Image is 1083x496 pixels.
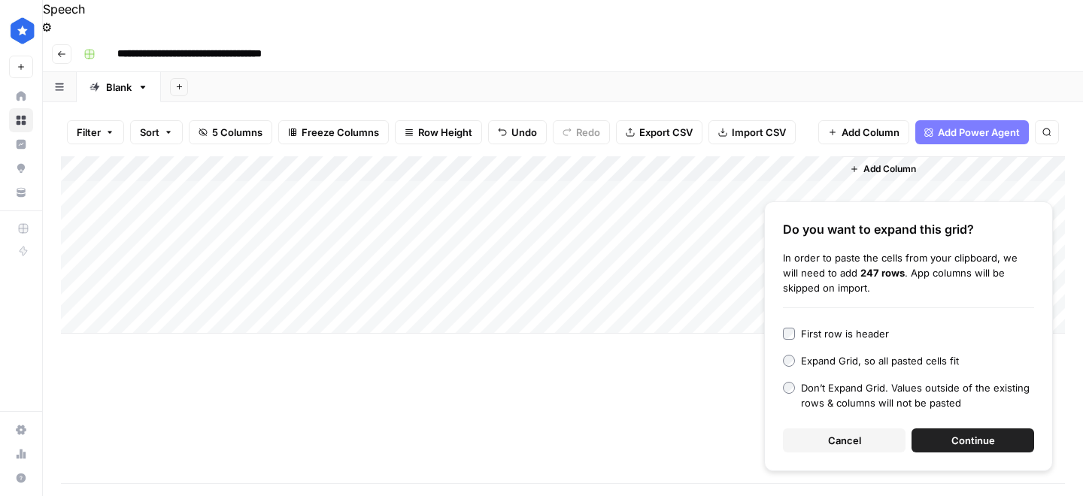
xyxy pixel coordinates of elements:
input: First row is header [783,328,795,340]
span: Continue [951,433,995,448]
span: Add Column [842,125,899,140]
span: Freeze Columns [302,125,379,140]
a: Home [9,84,33,108]
button: Help + Support [9,466,33,490]
button: Undo [488,120,547,144]
button: Continue [912,428,1034,452]
button: Add Column [844,159,922,179]
button: Row Height [395,120,482,144]
span: Redo [576,125,600,140]
span: Export CSV [639,125,693,140]
span: Add Power Agent [938,125,1020,140]
button: Filter [67,120,124,144]
span: Import CSV [732,125,786,140]
div: In order to paste the cells from your clipboard, we will need to add . App columns will be skippe... [783,250,1034,295]
span: Row Height [418,125,472,140]
a: Insights [9,132,33,156]
button: Cancel [783,428,906,452]
div: Blank [106,80,132,95]
button: Redo [553,120,610,144]
span: Sort [140,125,159,140]
input: Expand Grid, so all pasted cells fit [783,355,795,367]
div: Expand Grid, so all pasted cells fit [801,353,959,368]
b: 247 rows [860,267,905,279]
span: Filter [77,125,101,140]
div: Do you want to expand this grid? [783,220,1034,238]
button: Settings [41,18,52,36]
img: ConsumerAffairs Logo [9,17,36,44]
button: 5 Columns [189,120,272,144]
span: Cancel [828,433,861,448]
span: Undo [511,125,537,140]
div: Don’t Expand Grid. Values outside of the existing rows & columns will not be pasted [801,380,1034,410]
a: Usage [9,442,33,466]
button: Import CSV [708,120,796,144]
button: Export CSV [616,120,702,144]
button: Add Power Agent [915,120,1029,144]
div: First row is header [801,326,889,341]
a: Your Data [9,180,33,204]
button: Sort [130,120,183,144]
a: Blank [77,72,161,102]
input: Don’t Expand Grid. Values outside of the existing rows & columns will not be pasted [783,382,795,394]
a: Settings [9,418,33,442]
span: Add Column [863,162,916,176]
a: Opportunities [9,156,33,180]
button: Workspace: ConsumerAffairs [9,12,33,50]
span: 5 Columns [212,125,262,140]
button: Add Column [818,120,909,144]
button: Freeze Columns [278,120,389,144]
a: Browse [9,108,33,132]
